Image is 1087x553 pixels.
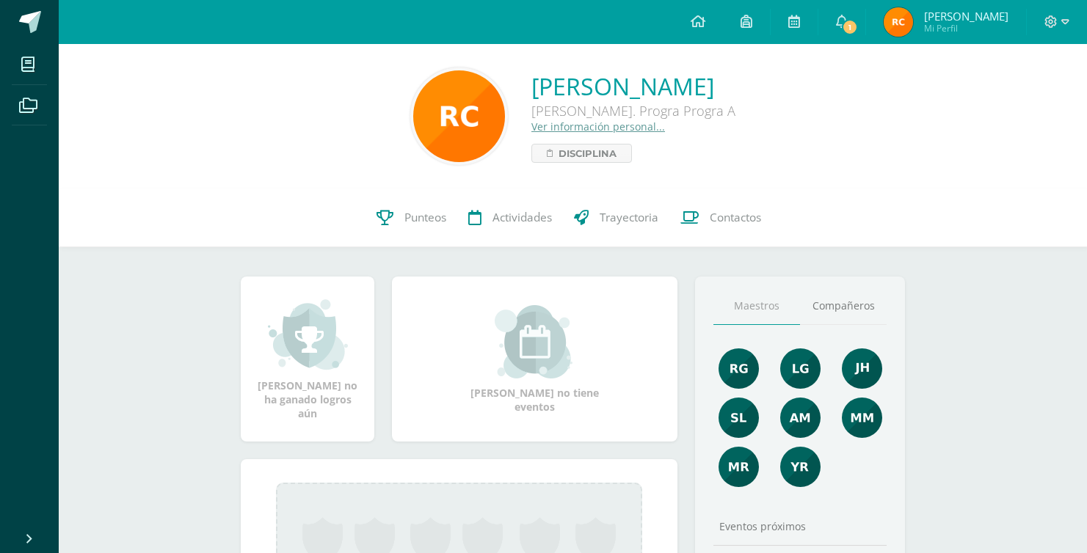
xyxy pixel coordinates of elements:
[800,288,887,325] a: Compañeros
[492,210,552,225] span: Actividades
[563,188,669,247] a: Trayectoria
[268,298,348,371] img: achievement_small.png
[531,102,735,120] div: [PERSON_NAME]. Progra Progra A
[531,144,632,163] a: Disciplina
[366,188,457,247] a: Punteos
[842,19,858,35] span: 1
[669,188,772,247] a: Contactos
[531,70,735,102] a: [PERSON_NAME]
[780,348,821,389] img: cd05dac24716e1ad0a13f18e66b2a6d1.png
[531,120,665,133] a: Ver información personal...
[719,447,759,487] img: de7dd2f323d4d3ceecd6bfa9930379e0.png
[495,305,575,378] img: event_small.png
[719,398,759,438] img: acf2b8b774183001b4bff44f4f5a7150.png
[559,144,617,162] span: Disciplina
[710,210,761,225] span: Contactos
[924,9,1008,23] span: [PERSON_NAME]
[884,7,913,37] img: 55195ca70ba9e5f0b60e465901e46512.png
[713,288,800,325] a: Maestros
[457,188,563,247] a: Actividades
[713,519,887,533] div: Eventos próximos
[780,398,821,438] img: b7c5ef9c2366ee6e8e33a2b1ce8f818e.png
[780,447,821,487] img: a8d6c63c82814f34eb5d371db32433ce.png
[462,305,608,414] div: [PERSON_NAME] no tiene eventos
[404,210,446,225] span: Punteos
[600,210,658,225] span: Trayectoria
[255,298,360,420] div: [PERSON_NAME] no ha ganado logros aún
[924,22,1008,34] span: Mi Perfil
[719,348,759,389] img: c8ce501b50aba4663d5e9c1ec6345694.png
[842,348,882,389] img: 3dbe72ed89aa2680497b9915784f2ba9.png
[413,70,505,162] img: b1f37be16219829e6c71a77a93d1fe52.png
[842,398,882,438] img: 4ff157c9e8f87df51e82e65f75f8e3c8.png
